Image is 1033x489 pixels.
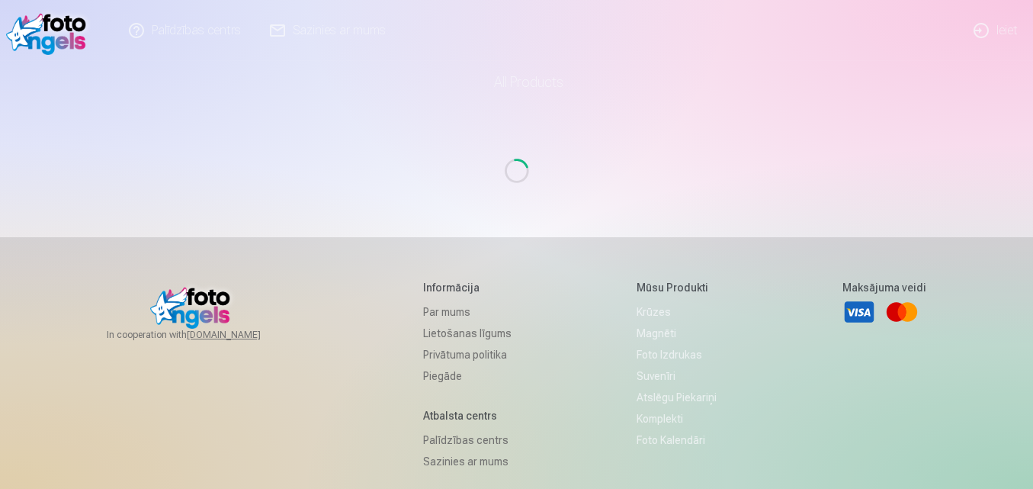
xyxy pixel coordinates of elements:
a: Foto izdrukas [637,344,717,365]
a: Palīdzības centrs [423,429,512,451]
a: Privātuma politika [423,344,512,365]
h5: Maksājuma veidi [842,280,926,295]
h5: Mūsu produkti [637,280,717,295]
a: Visa [842,295,876,329]
a: Atslēgu piekariņi [637,387,717,408]
a: Foto kalendāri [637,429,717,451]
h5: Informācija [423,280,512,295]
a: [DOMAIN_NAME] [187,329,297,341]
a: Krūzes [637,301,717,323]
h5: Atbalsta centrs [423,408,512,423]
a: All products [451,61,582,104]
a: Sazinies ar mums [423,451,512,472]
img: /v1 [6,6,94,55]
a: Lietošanas līgums [423,323,512,344]
a: Par mums [423,301,512,323]
a: Magnēti [637,323,717,344]
a: Suvenīri [637,365,717,387]
a: Komplekti [637,408,717,429]
a: Mastercard [885,295,919,329]
span: In cooperation with [107,329,297,341]
a: Piegāde [423,365,512,387]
